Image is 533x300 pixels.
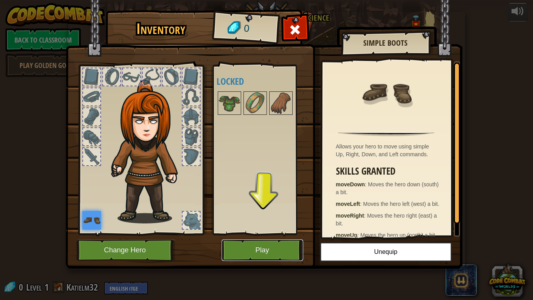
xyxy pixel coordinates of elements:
[219,92,240,114] img: portrait.png
[336,232,357,238] strong: moveUp
[349,39,422,47] h2: Simple Boots
[336,181,439,195] span: Moves the hero down (south) a bit.
[336,201,360,207] strong: moveLeft
[336,212,364,219] strong: moveRight
[222,239,303,261] button: Play
[363,201,439,207] span: Moves the hero left (west) a bit.
[361,67,412,118] img: portrait.png
[336,212,437,227] span: Moves the hero right (east) a bit.
[320,242,452,262] button: Unequip
[243,21,250,36] span: 0
[365,181,368,187] span: :
[364,212,367,219] span: :
[336,166,441,177] h3: Skills Granted
[244,92,266,114] img: portrait.png
[270,92,292,114] img: portrait.png
[108,80,192,223] img: hair_f2.png
[338,132,434,136] img: hr.png
[82,211,101,230] img: portrait.png
[336,181,365,187] strong: moveDown
[336,143,441,158] div: Allows your hero to move using simple Up, Right, Down, and Left commands.
[217,76,309,86] h4: Locked
[360,201,363,207] span: :
[357,232,361,238] span: :
[111,21,211,37] h1: Inventory
[76,239,176,261] button: Change Hero
[361,232,437,238] span: Moves the hero up (north) a bit.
